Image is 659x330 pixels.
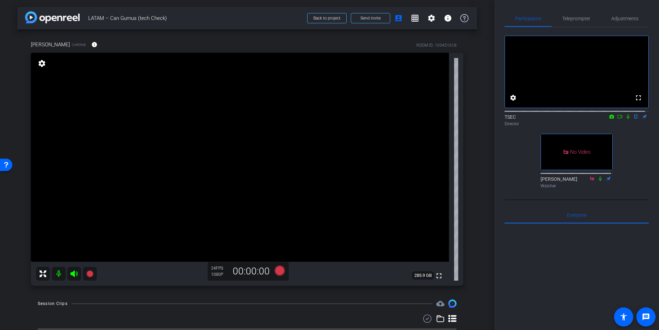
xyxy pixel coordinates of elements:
[562,16,590,21] span: Teleprompter
[570,149,590,155] span: No Video
[31,41,70,48] span: [PERSON_NAME]
[427,14,436,22] mat-icon: settings
[515,16,541,21] span: Participants
[360,15,381,21] span: Send invite
[313,16,340,21] span: Back to project
[505,121,649,127] div: Director
[436,299,444,308] span: Destinations for your clips
[37,59,47,68] mat-icon: settings
[228,266,274,277] div: 00:00:00
[416,42,456,48] div: ROOM ID: 169451618
[509,94,517,102] mat-icon: settings
[567,213,587,217] span: Everyone
[632,113,640,119] mat-icon: flip
[216,266,223,271] span: FPS
[412,271,434,280] span: 285.9 GB
[642,313,650,321] mat-icon: message
[448,299,456,308] img: Session clips
[211,272,228,277] div: 1080P
[25,11,80,23] img: app-logo
[444,14,452,22] mat-icon: info
[394,14,403,22] mat-icon: account_box
[541,183,613,189] div: Watcher
[541,176,613,189] div: [PERSON_NAME]
[307,13,347,23] button: Back to project
[38,300,68,307] div: Session Clips
[611,16,638,21] span: Adjustments
[634,94,643,102] mat-icon: fullscreen
[435,272,443,280] mat-icon: fullscreen
[91,42,97,48] mat-icon: info
[505,114,649,127] div: TSEC
[620,313,628,321] mat-icon: accessibility
[351,13,390,23] button: Send invite
[411,14,419,22] mat-icon: grid_on
[72,42,86,47] span: Chrome
[436,299,444,308] mat-icon: cloud_upload
[211,266,228,271] div: 24
[88,11,303,25] span: LATAM – Can Gumus (tech Check)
